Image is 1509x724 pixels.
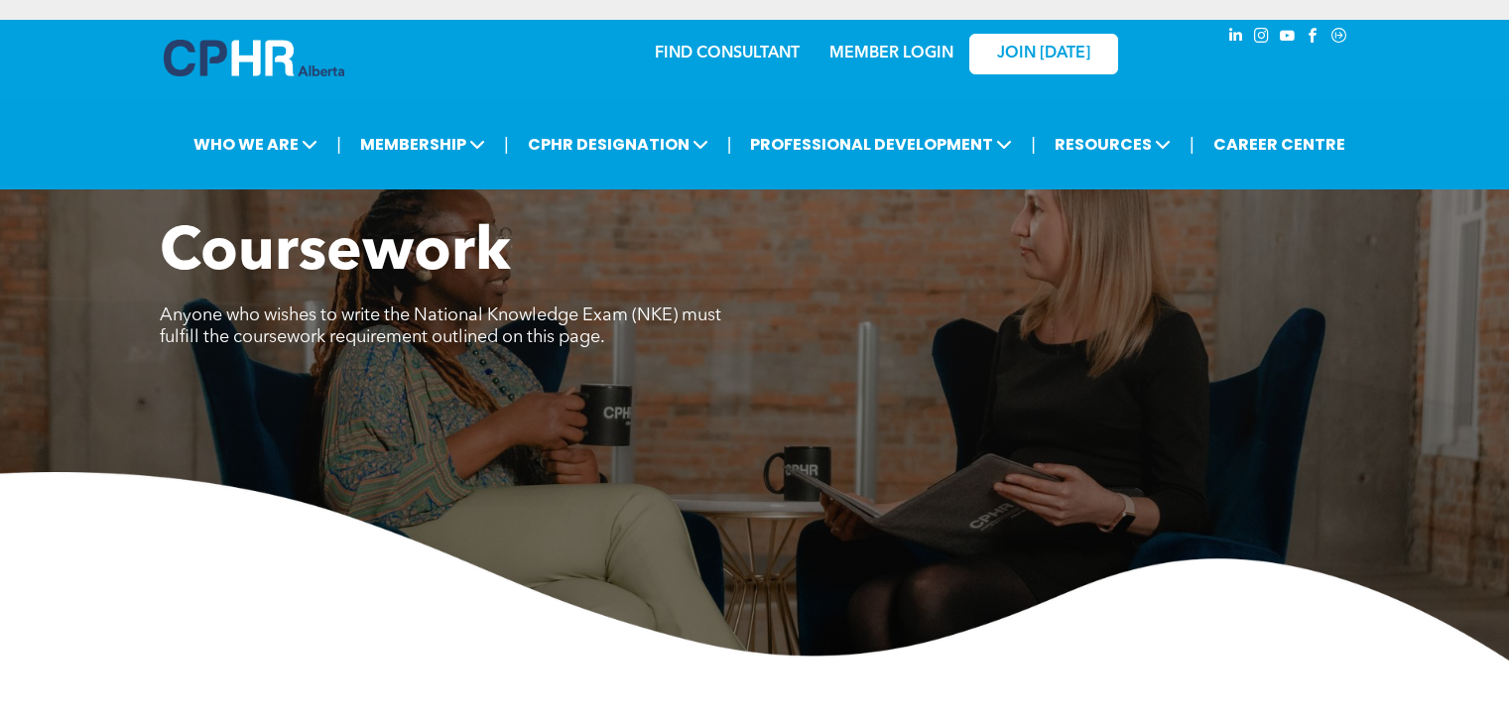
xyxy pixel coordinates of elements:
span: CPHR DESIGNATION [522,126,714,163]
span: Anyone who wishes to write the National Knowledge Exam (NKE) must fulfill the coursework requirem... [160,306,721,346]
a: CAREER CENTRE [1207,126,1351,163]
a: JOIN [DATE] [969,34,1118,74]
a: linkedin [1225,25,1247,52]
li: | [1031,124,1036,165]
a: FIND CONSULTANT [655,46,800,61]
li: | [336,124,341,165]
span: JOIN [DATE] [997,45,1090,63]
img: A blue and white logo for cp alberta [164,40,344,76]
a: MEMBER LOGIN [829,46,953,61]
a: instagram [1251,25,1273,52]
a: youtube [1277,25,1299,52]
span: RESOURCES [1049,126,1177,163]
li: | [727,124,732,165]
li: | [1190,124,1195,165]
li: | [504,124,509,165]
span: MEMBERSHIP [354,126,491,163]
a: Social network [1328,25,1350,52]
span: PROFESSIONAL DEVELOPMENT [744,126,1018,163]
span: Coursework [160,224,511,284]
a: facebook [1303,25,1324,52]
span: WHO WE ARE [188,126,323,163]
